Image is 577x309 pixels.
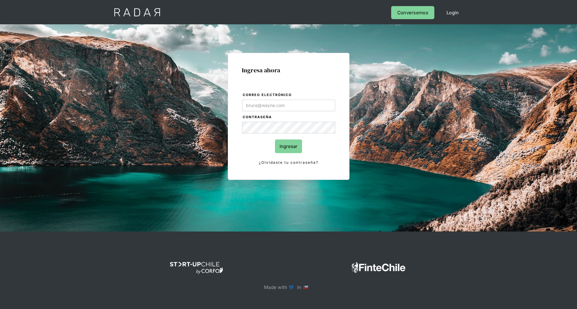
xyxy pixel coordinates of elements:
h1: Ingresa ahora [242,67,335,74]
a: ¿Olvidaste tu contraseña? [242,159,335,166]
input: bruce@wayne.com [242,100,335,111]
a: Conversemos [391,6,434,19]
input: Ingresar [275,139,302,153]
a: Login [440,6,465,19]
p: Made with 💙 in 🇨🇱 [264,283,313,291]
label: Contraseña [243,114,335,120]
form: Login Form [242,92,335,166]
label: Correo electrónico [243,92,335,98]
